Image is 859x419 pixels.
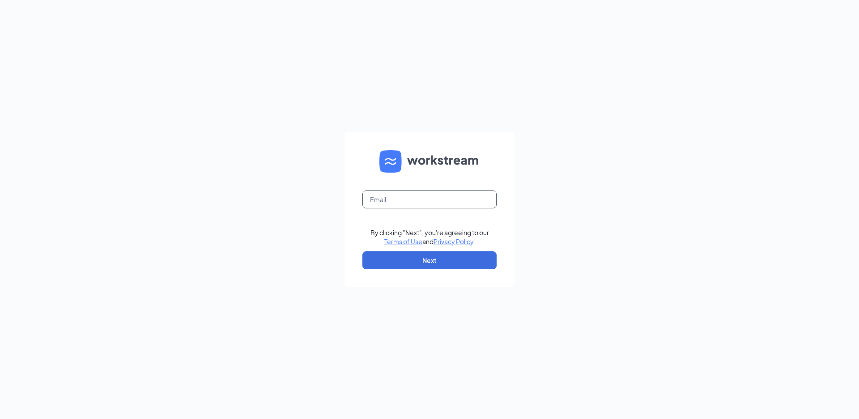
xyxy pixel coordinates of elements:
img: WS logo and Workstream text [379,150,480,173]
a: Terms of Use [384,237,422,245]
div: By clicking "Next", you're agreeing to our and . [370,228,489,246]
button: Next [362,251,497,269]
input: Email [362,190,497,208]
a: Privacy Policy [434,237,473,245]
